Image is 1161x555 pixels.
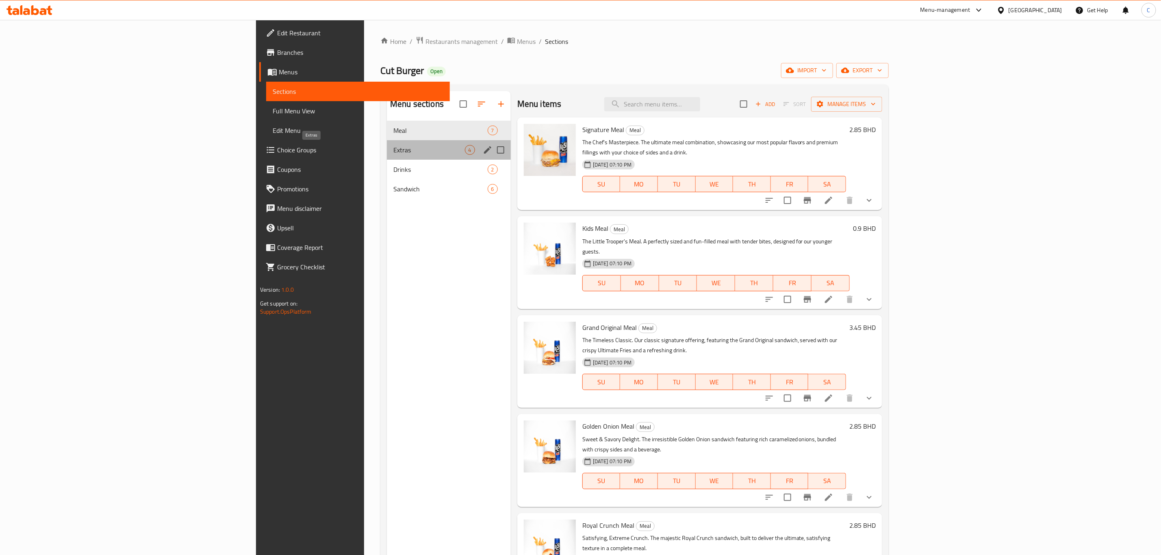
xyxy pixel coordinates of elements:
[273,106,443,116] span: Full Menu View
[582,236,850,257] p: The Little Trooper's Meal. A perfectly sized and fun-filled meal with tender bites, designed for ...
[760,191,779,210] button: sort-choices
[260,306,312,317] a: Support.OpsPlatform
[1147,6,1150,15] span: C
[590,457,635,465] span: [DATE] 07:10 PM
[864,492,874,502] svg: Show Choices
[859,388,879,408] button: show more
[488,126,498,135] div: items
[815,277,846,289] span: SA
[266,121,450,140] a: Edit Menu
[735,275,773,291] button: TH
[488,165,498,174] div: items
[259,62,450,82] a: Menus
[539,37,542,46] li: /
[491,94,511,114] button: Add section
[774,475,805,487] span: FR
[812,376,843,388] span: SA
[696,473,733,489] button: WE
[738,277,770,289] span: TH
[524,421,576,473] img: Golden Onion Meal
[277,28,443,38] span: Edit Restaurant
[760,290,779,309] button: sort-choices
[393,145,465,155] span: Extras
[636,521,655,531] div: Meal
[849,124,876,135] h6: 2.85 BHD
[259,23,450,43] a: Edit Restaurant
[582,275,621,291] button: SU
[277,145,443,155] span: Choice Groups
[771,374,809,390] button: FR
[849,421,876,432] h6: 2.85 BHD
[859,290,879,309] button: show more
[380,36,889,47] nav: breadcrumb
[623,475,655,487] span: MO
[488,184,498,194] div: items
[586,178,617,190] span: SU
[387,140,511,160] div: Extras4edit
[610,224,629,234] div: Meal
[779,291,796,308] span: Select to update
[773,275,812,291] button: FR
[864,295,874,304] svg: Show Choices
[824,295,833,304] a: Edit menu item
[604,97,700,111] input: search
[662,277,694,289] span: TU
[853,223,876,234] h6: 0.9 BHD
[586,475,617,487] span: SU
[586,277,618,289] span: SU
[859,191,879,210] button: show more
[277,243,443,252] span: Coverage Report
[393,126,488,135] div: Meal
[840,388,859,408] button: delete
[623,178,655,190] span: MO
[524,223,576,275] img: Kids Meal
[260,284,280,295] span: Version:
[277,165,443,174] span: Coupons
[590,260,635,267] span: [DATE] 07:10 PM
[281,284,294,295] span: 1.0.0
[824,393,833,403] a: Edit menu item
[771,473,809,489] button: FR
[864,195,874,205] svg: Show Choices
[455,95,472,113] span: Select all sections
[735,95,752,113] span: Select section
[661,475,692,487] span: TU
[818,99,876,109] span: Manage items
[624,277,656,289] span: MO
[259,160,450,179] a: Coupons
[788,65,827,76] span: import
[488,185,497,193] span: 6
[812,275,850,291] button: SA
[696,176,733,192] button: WE
[465,145,475,155] div: items
[808,176,846,192] button: SA
[387,117,511,202] nav: Menu sections
[472,94,491,114] span: Sort sections
[811,97,882,112] button: Manage items
[733,176,771,192] button: TH
[277,184,443,194] span: Promotions
[277,223,443,233] span: Upsell
[277,48,443,57] span: Branches
[582,434,846,455] p: Sweet & Savory Delight. The irresistible Golden Onion sandwich featuring rich caramelized onions,...
[387,160,511,179] div: Drinks2
[582,473,621,489] button: SU
[733,473,771,489] button: TH
[517,37,536,46] span: Menus
[824,195,833,205] a: Edit menu item
[590,359,635,366] span: [DATE] 07:10 PM
[277,262,443,272] span: Grocery Checklist
[812,475,843,487] span: SA
[639,323,657,333] span: Meal
[277,204,443,213] span: Menu disclaimer
[482,144,494,156] button: edit
[859,488,879,507] button: show more
[623,376,655,388] span: MO
[259,257,450,277] a: Grocery Checklist
[760,388,779,408] button: sort-choices
[582,533,846,553] p: Satisfying, Extreme Crunch. The majestic Royal Crunch sandwich, built to deliver the ultimate, sa...
[626,126,644,135] span: Meal
[840,488,859,507] button: delete
[524,322,576,374] img: Grand Original Meal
